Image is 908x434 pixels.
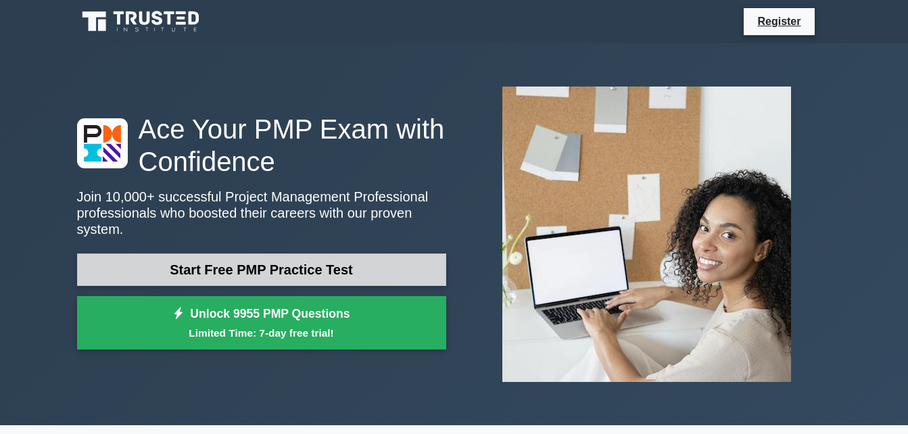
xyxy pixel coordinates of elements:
[749,13,809,30] a: Register
[94,325,429,341] small: Limited Time: 7-day free trial!
[77,254,446,286] a: Start Free PMP Practice Test
[77,113,446,178] h1: Ace Your PMP Exam with Confidence
[77,189,446,237] p: Join 10,000+ successful Project Management Professional professionals who boosted their careers w...
[77,296,446,350] a: Unlock 9955 PMP QuestionsLimited Time: 7-day free trial!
